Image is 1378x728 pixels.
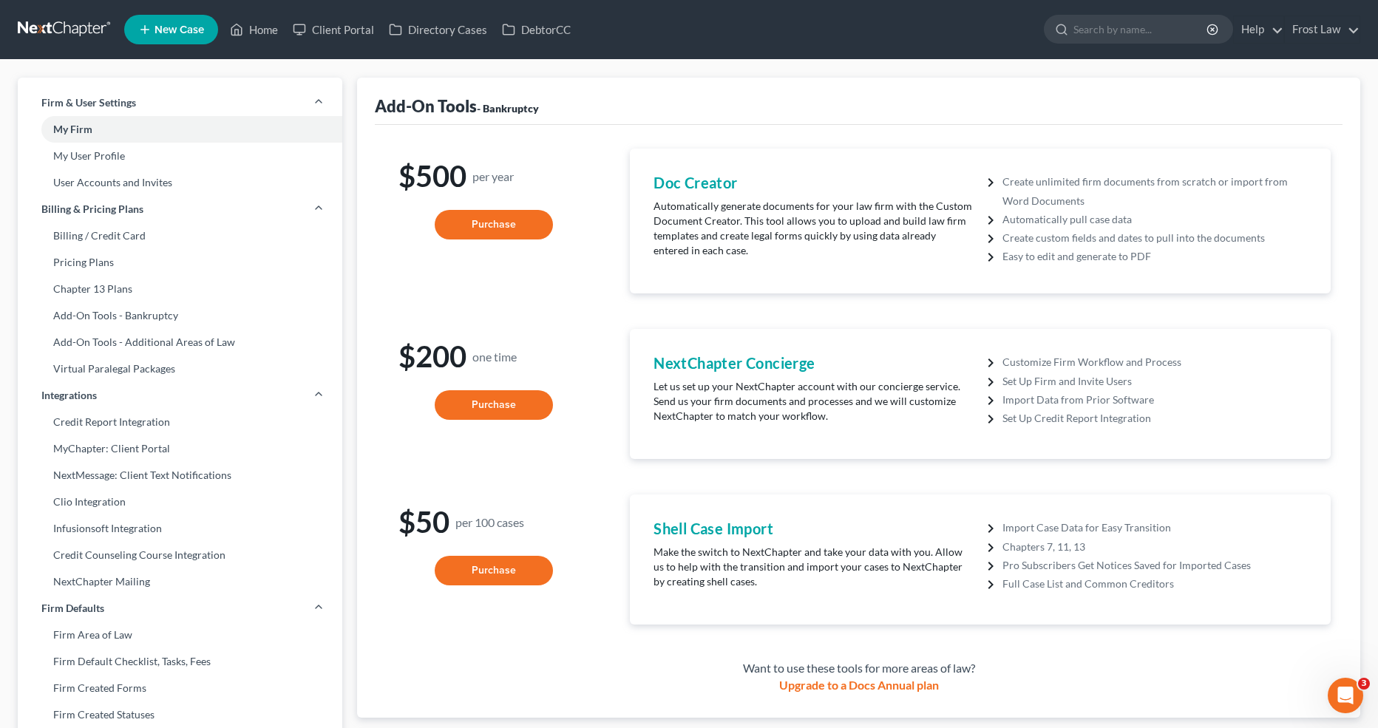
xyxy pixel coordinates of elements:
div: Want to use these tools for more areas of law? [387,660,1331,677]
a: Help [1234,16,1283,43]
a: Credit Report Integration [18,409,342,435]
li: Automatically pull case data [1002,210,1307,228]
div: Add-On Tools [375,95,539,117]
a: Firm Area of Law [18,622,342,648]
a: Billing / Credit Card [18,222,342,249]
li: Create unlimited firm documents from scratch or import from Word Documents [1002,172,1307,209]
span: Integrations [41,388,97,403]
a: Frost Law [1285,16,1360,43]
a: MyChapter: Client Portal [18,435,342,462]
a: Firm Created Statuses [18,701,342,728]
small: per year [472,170,514,183]
a: Clio Integration [18,489,342,515]
li: Create custom fields and dates to pull into the documents [1002,228,1307,247]
a: Chapter 13 Plans [18,276,342,302]
span: Billing & Pricing Plans [41,202,143,217]
a: My Firm [18,116,342,143]
a: Pricing Plans [18,249,342,276]
h1: $200 [398,341,588,372]
a: Integrations [18,382,342,409]
a: Infusionsoft Integration [18,515,342,542]
li: Chapters 7, 11, 13 [1002,537,1307,556]
a: NextMessage: Client Text Notifications [18,462,342,489]
button: Purchase [435,210,553,239]
li: Set Up Firm and Invite Users [1002,372,1307,390]
span: Firm Defaults [41,601,104,616]
a: Virtual Paralegal Packages [18,356,342,382]
a: Billing & Pricing Plans [18,196,342,222]
small: one time [472,350,517,363]
p: Make the switch to NextChapter and take your data with you. Allow us to help with the transition ... [654,545,973,589]
p: Let us set up your NextChapter account with our concierge service. Send us your firm documents an... [654,379,973,423]
a: Upgrade to a Docs Annual plan [779,678,939,692]
li: Import Case Data for Easy Transition [1002,518,1307,537]
a: Home [223,16,285,43]
li: Easy to edit and generate to PDF [1002,247,1307,265]
h1: $50 [398,506,588,538]
button: Purchase [435,390,553,420]
a: DebtorCC [495,16,578,43]
a: Credit Counseling Course Integration [18,542,342,568]
a: Directory Cases [381,16,495,43]
a: Firm Defaults [18,595,342,622]
a: Add-On Tools - Bankruptcy [18,302,342,329]
a: NextChapter Mailing [18,568,342,595]
h1: $500 [398,160,588,192]
a: Add-On Tools - Additional Areas of Law [18,329,342,356]
a: Client Portal [285,16,381,43]
a: Firm Created Forms [18,675,342,701]
h4: Shell Case Import [654,518,973,539]
span: 3 [1358,678,1370,690]
p: Automatically generate documents for your law firm with the Custom Document Creator. This tool al... [654,199,973,258]
span: New Case [155,24,204,35]
span: - Bankruptcy [477,102,539,115]
input: Search by name... [1073,16,1209,43]
li: Import Data from Prior Software [1002,390,1307,409]
li: Set Up Credit Report Integration [1002,409,1307,427]
a: My User Profile [18,143,342,169]
span: Firm & User Settings [41,95,136,110]
small: per 100 cases [455,516,524,528]
a: Firm Default Checklist, Tasks, Fees [18,648,342,675]
a: Firm & User Settings [18,89,342,116]
h4: Doc Creator [654,172,973,193]
li: Customize Firm Workflow and Process [1002,353,1307,371]
li: Pro Subscribers Get Notices Saved for Imported Cases [1002,556,1307,574]
h4: NextChapter Concierge [654,353,973,373]
li: Full Case List and Common Creditors [1002,574,1307,593]
iframe: Intercom live chat [1328,678,1363,713]
button: Purchase [435,556,553,585]
a: User Accounts and Invites [18,169,342,196]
